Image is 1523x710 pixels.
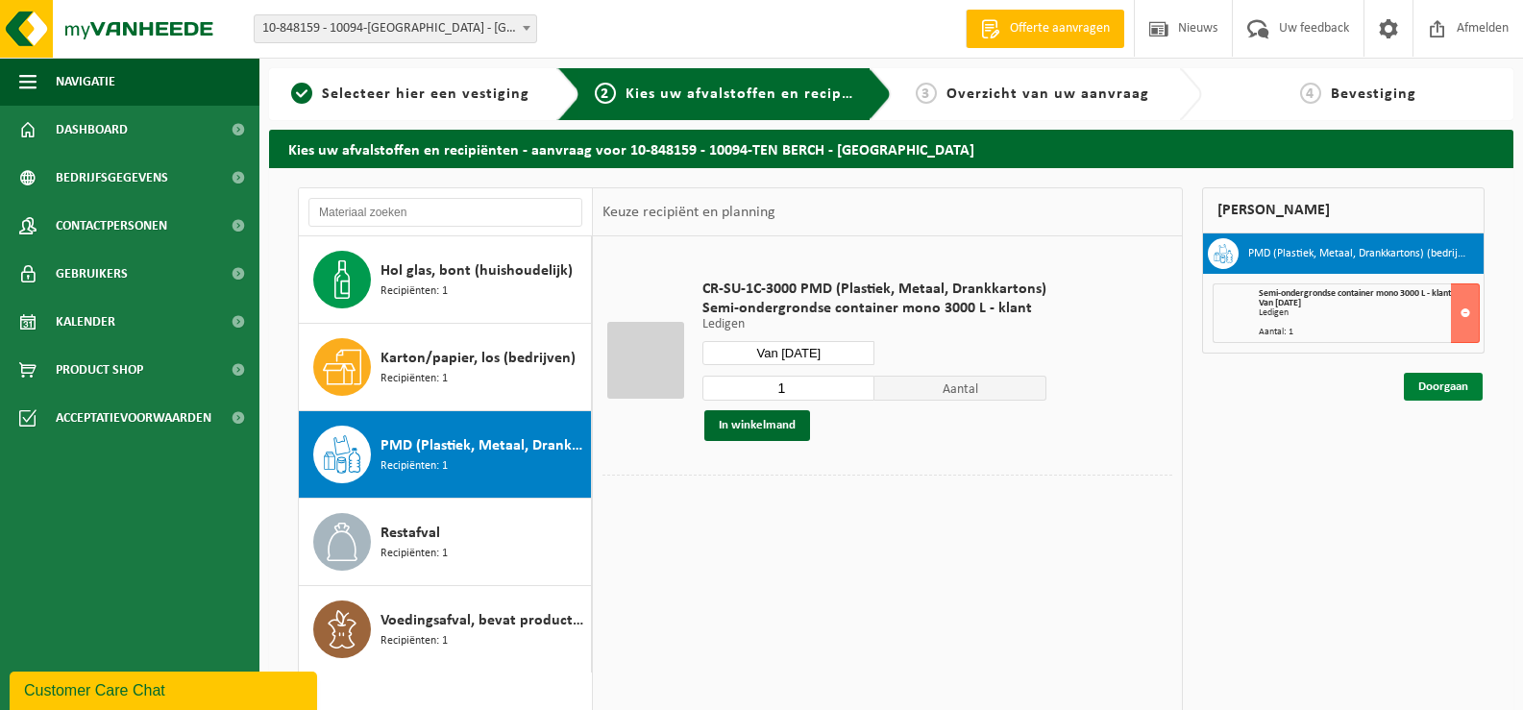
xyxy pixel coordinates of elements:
[291,83,312,104] span: 1
[299,411,592,499] button: PMD (Plastiek, Metaal, Drankkartons) (bedrijven) Recipiënten: 1
[299,499,592,586] button: Restafval Recipiënten: 1
[56,202,167,250] span: Contactpersonen
[56,154,168,202] span: Bedrijfsgegevens
[1331,86,1416,102] span: Bevestiging
[1259,308,1479,318] div: Ledigen
[381,522,440,545] span: Restafval
[874,376,1046,401] span: Aantal
[946,86,1149,102] span: Overzicht van uw aanvraag
[1300,83,1321,104] span: 4
[381,259,573,282] span: Hol glas, bont (huishoudelijk)
[299,236,592,324] button: Hol glas, bont (huishoudelijk) Recipiënten: 1
[381,434,586,457] span: PMD (Plastiek, Metaal, Drankkartons) (bedrijven)
[702,341,874,365] input: Selecteer datum
[269,130,1513,167] h2: Kies uw afvalstoffen en recipiënten - aanvraag voor 10-848159 - 10094-TEN BERCH - [GEOGRAPHIC_DATA]
[56,106,128,154] span: Dashboard
[1259,328,1479,337] div: Aantal: 1
[595,83,616,104] span: 2
[1259,288,1451,299] span: Semi-ondergrondse container mono 3000 L - klant
[381,632,448,650] span: Recipiënten: 1
[10,668,321,710] iframe: chat widget
[702,318,1046,331] p: Ledigen
[1259,298,1301,308] strong: Van [DATE]
[299,586,592,673] button: Voedingsafval, bevat producten van dierlijke oorsprong, onverpakt, categorie 3 Recipiënten: 1
[702,280,1046,299] span: CR-SU-1C-3000 PMD (Plastiek, Metaal, Drankkartons)
[381,545,448,563] span: Recipiënten: 1
[381,370,448,388] span: Recipiënten: 1
[56,346,143,394] span: Product Shop
[322,86,529,102] span: Selecteer hier een vestiging
[56,58,115,106] span: Navigatie
[1404,373,1483,401] a: Doorgaan
[916,83,937,104] span: 3
[381,457,448,476] span: Recipiënten: 1
[626,86,890,102] span: Kies uw afvalstoffen en recipiënten
[56,394,211,442] span: Acceptatievoorwaarden
[254,14,537,43] span: 10-848159 - 10094-TEN BERCH - ANTWERPEN
[381,347,576,370] span: Karton/papier, los (bedrijven)
[381,609,586,632] span: Voedingsafval, bevat producten van dierlijke oorsprong, onverpakt, categorie 3
[299,324,592,411] button: Karton/papier, los (bedrijven) Recipiënten: 1
[56,250,128,298] span: Gebruikers
[255,15,536,42] span: 10-848159 - 10094-TEN BERCH - ANTWERPEN
[1202,187,1485,233] div: [PERSON_NAME]
[966,10,1124,48] a: Offerte aanvragen
[702,299,1046,318] span: Semi-ondergrondse container mono 3000 L - klant
[1005,19,1115,38] span: Offerte aanvragen
[1248,238,1469,269] h3: PMD (Plastiek, Metaal, Drankkartons) (bedrijven)
[279,83,542,106] a: 1Selecteer hier een vestiging
[381,282,448,301] span: Recipiënten: 1
[56,298,115,346] span: Kalender
[704,410,810,441] button: In winkelmand
[593,188,785,236] div: Keuze recipiënt en planning
[308,198,582,227] input: Materiaal zoeken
